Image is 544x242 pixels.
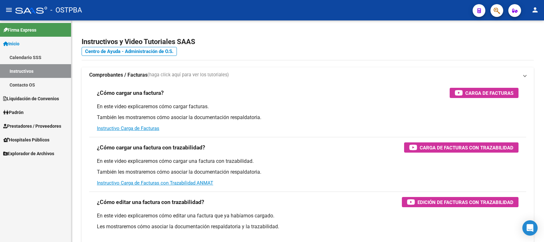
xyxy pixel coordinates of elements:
span: Carga de Facturas [465,89,513,97]
mat-icon: person [531,6,539,14]
h3: ¿Cómo cargar una factura con trazabilidad? [97,143,205,152]
span: Inicio [3,40,19,47]
h3: ¿Cómo cargar una factura? [97,88,164,97]
p: También les mostraremos cómo asociar la documentación respaldatoria. [97,169,519,176]
a: Instructivo Carga de Facturas con Trazabilidad ANMAT [97,180,213,186]
span: (haga click aquí para ver los tutoriales) [148,72,229,79]
p: En este video explicaremos cómo editar una factura que ya habíamos cargado. [97,212,519,219]
mat-expansion-panel-header: Comprobantes / Facturas(haga click aquí para ver los tutoriales) [82,67,534,83]
span: Hospitales Públicos [3,136,49,143]
span: Liquidación de Convenios [3,95,59,102]
span: - OSTPBA [50,3,82,17]
div: Open Intercom Messenger [522,220,538,236]
span: Padrón [3,109,24,116]
h3: ¿Cómo editar una factura con trazabilidad? [97,198,204,207]
span: Explorador de Archivos [3,150,54,157]
span: Prestadores / Proveedores [3,123,61,130]
p: En este video explicaremos cómo cargar facturas. [97,103,519,110]
h2: Instructivos y Video Tutoriales SAAS [82,36,534,48]
button: Carga de Facturas [450,88,519,98]
button: Carga de Facturas con Trazabilidad [404,142,519,153]
strong: Comprobantes / Facturas [89,72,148,79]
span: Firma Express [3,26,36,34]
span: Edición de Facturas con Trazabilidad [417,198,513,206]
p: Les mostraremos cómo asociar la documentación respaldatoria y la trazabilidad. [97,223,519,230]
p: En este video explicaremos cómo cargar una factura con trazabilidad. [97,158,519,165]
mat-icon: menu [5,6,13,14]
span: Carga de Facturas con Trazabilidad [420,144,513,152]
p: También les mostraremos cómo asociar la documentación respaldatoria. [97,114,519,121]
button: Edición de Facturas con Trazabilidad [402,197,519,207]
a: Instructivo Carga de Facturas [97,125,159,131]
a: Centro de Ayuda - Administración de O.S. [82,47,177,56]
